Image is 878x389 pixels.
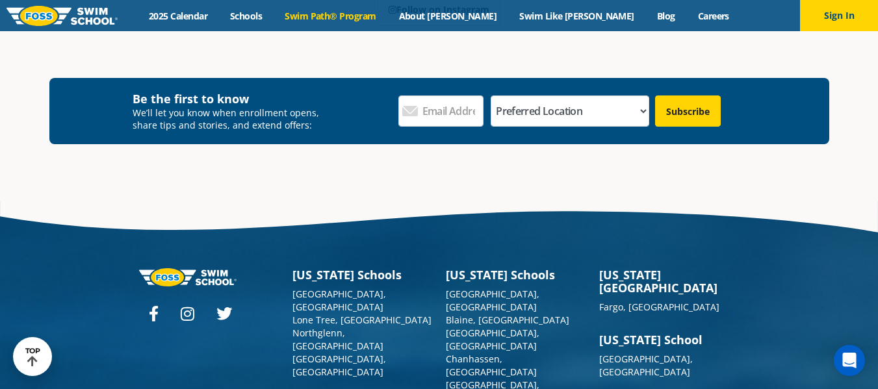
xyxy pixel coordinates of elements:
img: FOSS Swim School Logo [6,6,118,26]
h3: [US_STATE][GEOGRAPHIC_DATA] [599,268,740,294]
div: TOP [25,347,40,367]
div: Open Intercom Messenger [834,345,865,376]
a: Northglenn, [GEOGRAPHIC_DATA] [292,327,383,352]
a: 2025 Calendar [138,10,219,22]
a: [GEOGRAPHIC_DATA], [GEOGRAPHIC_DATA] [446,327,539,352]
a: [GEOGRAPHIC_DATA], [GEOGRAPHIC_DATA] [599,353,693,378]
a: [GEOGRAPHIC_DATA], [GEOGRAPHIC_DATA] [446,288,539,313]
a: Schools [219,10,274,22]
a: Careers [686,10,740,22]
a: Lone Tree, [GEOGRAPHIC_DATA] [292,314,432,326]
h3: [US_STATE] School [599,333,740,346]
h4: Be the first to know [133,91,328,107]
a: Blog [645,10,686,22]
img: Foss-logo-horizontal-white.svg [139,268,237,286]
a: Fargo, [GEOGRAPHIC_DATA] [599,301,719,313]
a: About [PERSON_NAME] [387,10,508,22]
a: [GEOGRAPHIC_DATA], [GEOGRAPHIC_DATA] [292,288,386,313]
p: We’ll let you know when enrollment opens, share tips and stories, and extend offers: [133,107,328,131]
h3: [US_STATE] Schools [446,268,586,281]
h3: [US_STATE] Schools [292,268,433,281]
input: Subscribe [655,95,721,127]
a: Swim Like [PERSON_NAME] [508,10,646,22]
a: Chanhassen, [GEOGRAPHIC_DATA] [446,353,537,378]
a: Blaine, [GEOGRAPHIC_DATA] [446,314,569,326]
a: [GEOGRAPHIC_DATA], [GEOGRAPHIC_DATA] [292,353,386,378]
input: Email Address [398,95,484,127]
a: Swim Path® Program [274,10,387,22]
